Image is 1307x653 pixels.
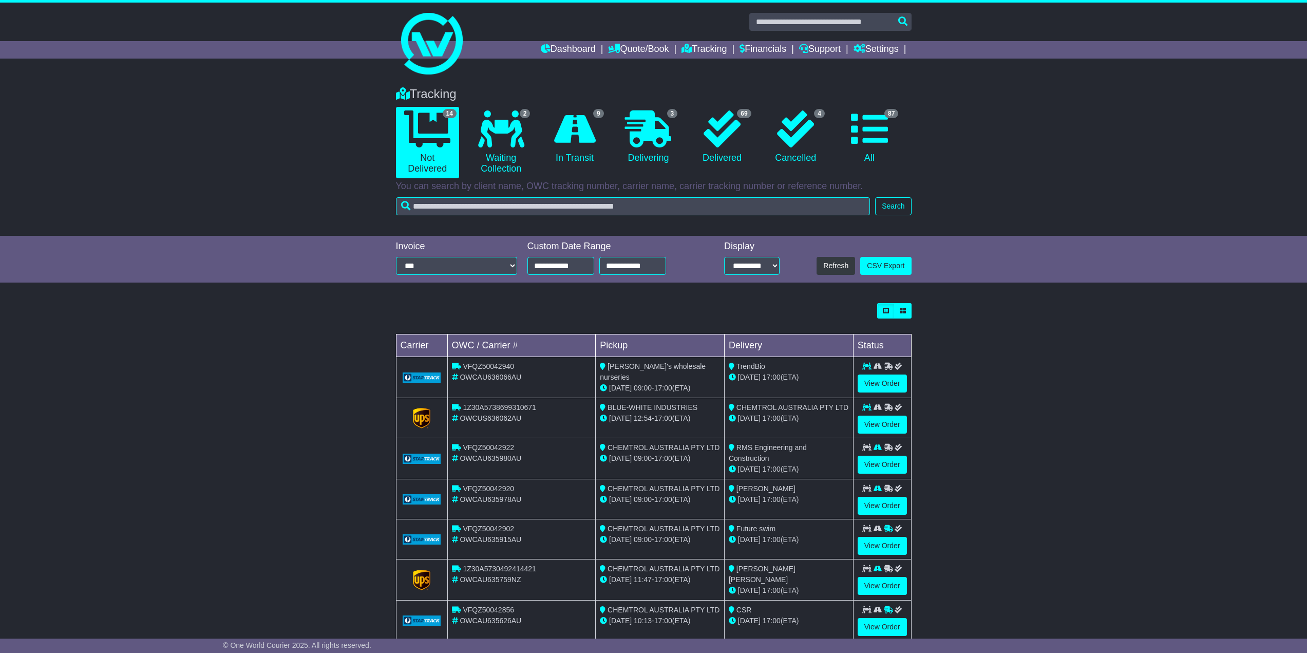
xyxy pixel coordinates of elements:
span: VFQZ50042902 [463,525,514,533]
span: CHEMTROL AUSTRALIA PTY LTD [736,403,848,412]
img: GetCarrierServiceLogo [413,570,430,590]
img: GetCarrierServiceLogo [403,454,441,464]
td: Delivery [724,334,853,357]
a: 69 Delivered [690,107,753,167]
td: Pickup [596,334,725,357]
a: Tracking [681,41,727,59]
div: - (ETA) [600,453,720,464]
a: 14 Not Delivered [396,107,459,178]
div: Display [724,241,780,252]
span: OWCAU635915AU [460,535,521,544]
div: (ETA) [729,534,849,545]
img: GetCarrierServiceLogo [403,372,441,383]
img: GetCarrierServiceLogo [413,408,430,428]
div: (ETA) [729,413,849,424]
span: [DATE] [738,414,761,422]
span: TrendBio [736,362,765,370]
span: OWCAU635980AU [460,454,521,462]
span: [DATE] [609,535,632,544]
span: [PERSON_NAME] [PERSON_NAME] [729,565,795,584]
span: 09:00 [634,495,652,503]
span: CHEMTROL AUSTRALIA PTY LTD [608,443,719,452]
span: 17:00 [763,414,781,422]
span: 12:54 [634,414,652,422]
div: - (ETA) [600,574,720,585]
span: CHEMTROL AUSTRALIA PTY LTD [608,484,719,493]
span: [DATE] [609,414,632,422]
a: View Order [858,577,907,595]
span: CSR [736,606,752,614]
span: 17:00 [654,454,672,462]
span: CHEMTROL AUSTRALIA PTY LTD [608,606,719,614]
a: Quote/Book [608,41,669,59]
a: Support [799,41,841,59]
div: (ETA) [729,372,849,383]
span: 17:00 [763,373,781,381]
span: [DATE] [738,617,761,625]
a: View Order [858,537,907,555]
a: Settings [854,41,899,59]
div: - (ETA) [600,383,720,394]
span: VFQZ50042920 [463,484,514,493]
div: - (ETA) [600,615,720,626]
span: 2 [520,109,531,118]
span: 10:13 [634,617,652,625]
div: (ETA) [729,585,849,596]
a: 87 All [838,107,901,167]
span: VFQZ50042856 [463,606,514,614]
span: 09:00 [634,454,652,462]
span: 17:00 [654,414,672,422]
span: [DATE] [738,535,761,544]
div: - (ETA) [600,534,720,545]
span: OWCUS636062AU [460,414,521,422]
td: OWC / Carrier # [447,334,596,357]
span: 17:00 [654,495,672,503]
a: 9 In Transit [543,107,606,167]
span: [PERSON_NAME]'s wholesale nurseries [600,362,706,381]
img: GetCarrierServiceLogo [403,534,441,545]
span: [DATE] [609,384,632,392]
div: - (ETA) [600,413,720,424]
a: 4 Cancelled [764,107,827,167]
span: [DATE] [738,373,761,381]
span: 1Z30A5738699310671 [463,403,536,412]
img: GetCarrierServiceLogo [403,494,441,505]
span: 69 [737,109,751,118]
span: 09:00 [634,535,652,544]
span: [DATE] [609,575,632,584]
div: (ETA) [729,494,849,505]
span: Future swim [736,525,775,533]
div: (ETA) [729,615,849,626]
span: OWCAU636066AU [460,373,521,381]
span: [PERSON_NAME] [736,484,795,493]
span: OWCAU635759NZ [460,575,521,584]
button: Search [875,197,911,215]
span: 4 [814,109,825,118]
span: 17:00 [763,586,781,594]
img: GetCarrierServiceLogo [403,615,441,626]
span: 17:00 [654,575,672,584]
span: 3 [667,109,678,118]
div: Invoice [396,241,517,252]
span: 09:00 [634,384,652,392]
span: [DATE] [609,617,632,625]
span: VFQZ50042940 [463,362,514,370]
span: 17:00 [763,617,781,625]
span: OWCAU635626AU [460,617,521,625]
span: 9 [593,109,604,118]
span: [DATE] [738,586,761,594]
span: © One World Courier 2025. All rights reserved. [223,641,371,649]
span: 17:00 [763,465,781,473]
a: View Order [858,497,907,515]
span: [DATE] [738,465,761,473]
span: 11:47 [634,575,652,584]
div: Tracking [391,87,917,102]
a: View Order [858,618,907,636]
td: Carrier [396,334,447,357]
span: 17:00 [763,495,781,503]
span: 14 [443,109,457,118]
span: [DATE] [738,495,761,503]
span: 17:00 [654,617,672,625]
a: View Order [858,375,907,393]
span: 17:00 [654,535,672,544]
